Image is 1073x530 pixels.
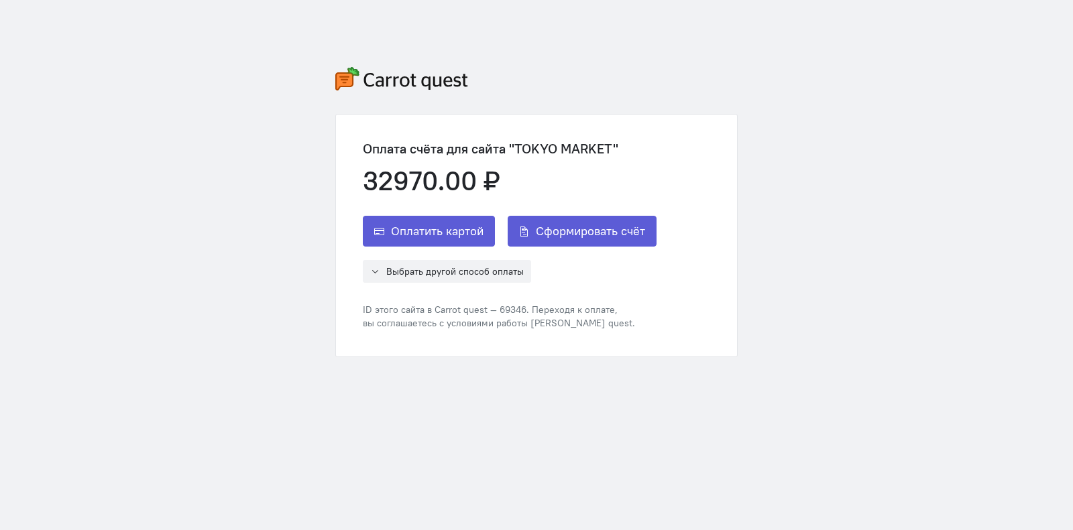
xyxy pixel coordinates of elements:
div: ID этого сайта в Carrot quest — 69346. Переходя к оплате, вы соглашаетесь с условиями работы [PER... [363,303,657,330]
img: carrot-quest-logo.svg [335,67,468,90]
button: Выбрать другой способ оплаты [363,260,531,283]
button: Оплатить картой [363,216,495,247]
span: Оплатить картой [391,223,484,239]
span: Сформировать счёт [536,223,645,239]
div: 32970.00 ₽ [363,166,657,196]
div: Оплата счёта для сайта "TOKYO MARKET" [363,141,657,156]
button: Сформировать счёт [508,216,657,247]
span: Выбрать другой способ оплаты [386,265,524,277]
